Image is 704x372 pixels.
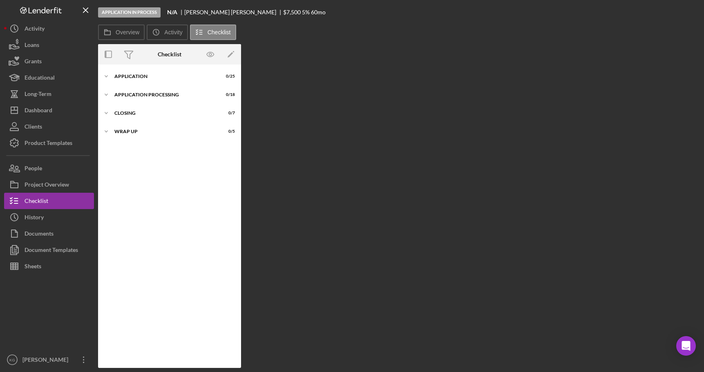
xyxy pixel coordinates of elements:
div: Product Templates [25,135,72,153]
button: KG[PERSON_NAME] [4,352,94,368]
div: History [25,209,44,227]
div: 0 / 18 [220,92,235,97]
div: Loans [25,37,39,55]
button: Project Overview [4,176,94,193]
button: History [4,209,94,225]
button: Overview [98,25,145,40]
div: Checklist [25,193,48,211]
button: Long-Term [4,86,94,102]
div: Checklist [158,51,181,58]
div: Clients [25,118,42,137]
button: Activity [147,25,188,40]
div: Wrap up [114,129,215,134]
button: Activity [4,20,94,37]
div: Closing [114,111,215,116]
div: Project Overview [25,176,69,195]
button: Loans [4,37,94,53]
button: Clients [4,118,94,135]
label: Overview [116,29,139,36]
div: Open Intercom Messenger [676,336,696,356]
button: Document Templates [4,242,94,258]
button: Sheets [4,258,94,274]
div: 60 mo [311,9,326,16]
button: People [4,160,94,176]
div: Activity [25,20,45,39]
div: [PERSON_NAME] [PERSON_NAME] [184,9,283,16]
div: Educational [25,69,55,88]
span: $7,500 [283,9,301,16]
button: Checklist [4,193,94,209]
div: Application In Process [98,7,161,18]
div: Sheets [25,258,41,276]
div: 0 / 7 [220,111,235,116]
div: 0 / 25 [220,74,235,79]
label: Checklist [208,29,231,36]
div: Grants [25,53,42,71]
button: Educational [4,69,94,86]
div: Long-Term [25,86,51,104]
button: Grants [4,53,94,69]
label: Activity [164,29,182,36]
div: Documents [25,225,54,244]
text: KG [9,358,15,362]
button: Checklist [190,25,236,40]
div: People [25,160,42,178]
button: Documents [4,225,94,242]
div: Dashboard [25,102,52,120]
b: N/A [167,9,177,16]
div: Document Templates [25,242,78,260]
div: [PERSON_NAME] [20,352,74,370]
div: Application Processing [114,92,215,97]
button: Product Templates [4,135,94,151]
div: 5 % [302,9,310,16]
div: Application [114,74,215,79]
button: Dashboard [4,102,94,118]
div: 0 / 5 [220,129,235,134]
